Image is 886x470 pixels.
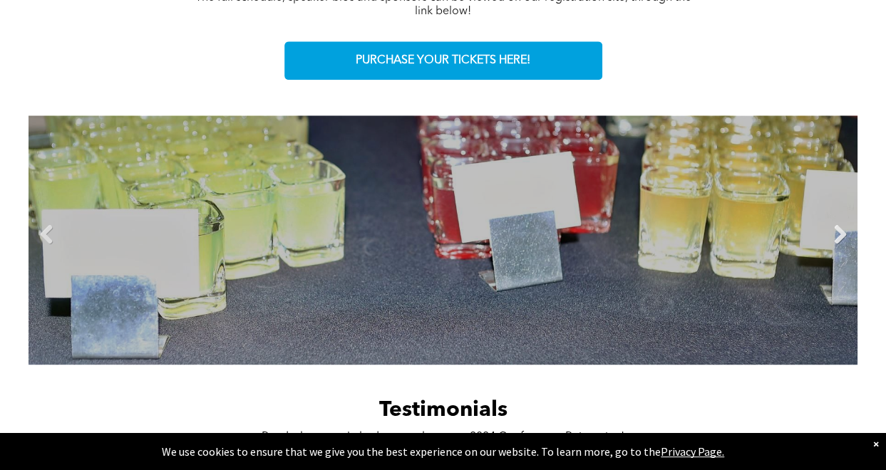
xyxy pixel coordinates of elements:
[379,399,508,421] span: Testimonials
[284,41,602,80] a: PURCHASE YOUR TICKETS HERE!
[873,437,879,451] div: Dismiss notification
[262,432,624,443] span: Read what people had to say about our 2024 Conference, Reimagine!
[356,54,530,68] span: PURCHASE YOUR TICKETS HERE!
[36,224,57,246] a: Previous
[829,224,850,246] a: Next
[661,444,724,459] a: Privacy Page.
